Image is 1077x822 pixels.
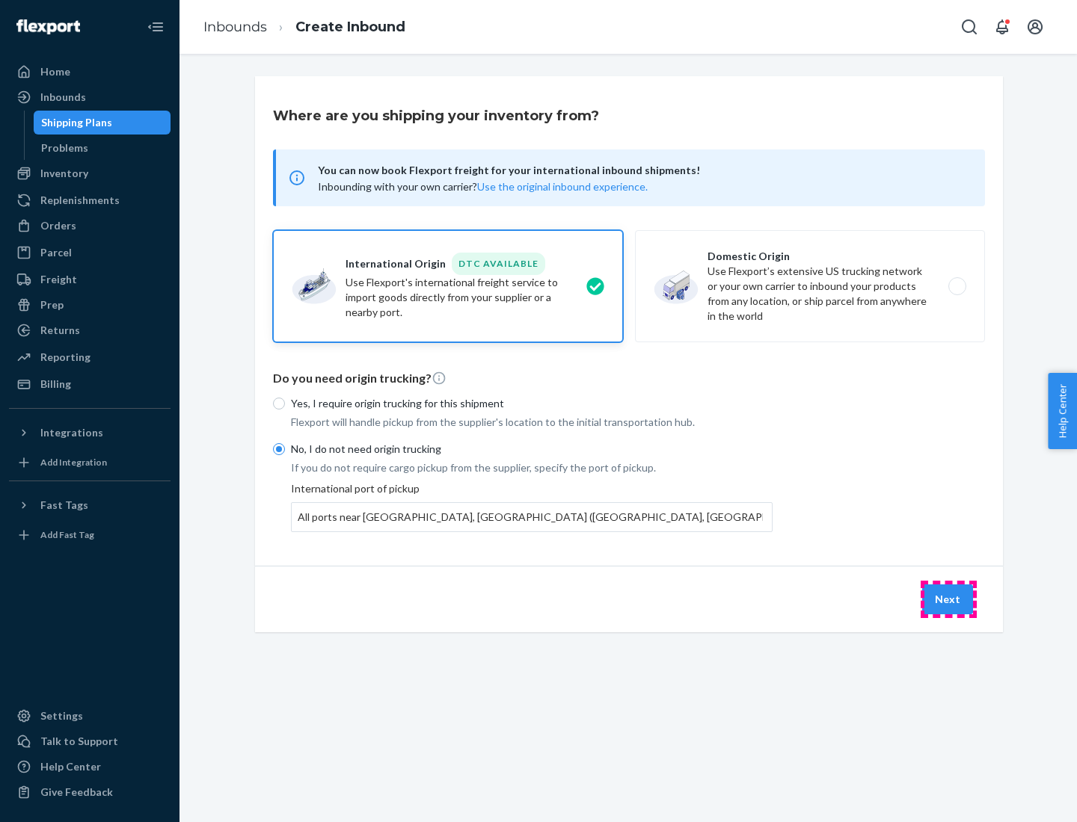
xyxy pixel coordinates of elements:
[922,584,973,614] button: Next
[9,523,171,547] a: Add Fast Tag
[40,218,76,233] div: Orders
[40,734,118,749] div: Talk to Support
[477,179,648,194] button: Use the original inbound experience.
[987,12,1017,42] button: Open notifications
[41,115,112,130] div: Shipping Plans
[954,12,984,42] button: Open Search Box
[9,268,171,291] a: Freight
[40,245,72,260] div: Parcel
[40,498,88,513] div: Fast Tags
[9,451,171,475] a: Add Integration
[273,443,285,455] input: No, I do not need origin trucking
[291,396,773,411] p: Yes, I require origin trucking for this shipment
[40,166,88,181] div: Inventory
[291,415,773,430] p: Flexport will handle pickup from the supplier's location to the initial transportation hub.
[40,708,83,723] div: Settings
[40,323,80,338] div: Returns
[40,377,71,392] div: Billing
[16,19,80,34] img: Flexport logo
[40,759,101,774] div: Help Center
[9,188,171,212] a: Replenishments
[295,19,405,35] a: Create Inbound
[9,318,171,342] a: Returns
[318,161,967,179] span: You can now book Flexport freight for your international inbound shipments!
[40,272,77,287] div: Freight
[34,136,171,160] a: Problems
[34,111,171,135] a: Shipping Plans
[40,785,113,800] div: Give Feedback
[9,214,171,238] a: Orders
[9,161,171,185] a: Inventory
[9,85,171,109] a: Inbounds
[141,12,171,42] button: Close Navigation
[40,350,90,365] div: Reporting
[9,345,171,369] a: Reporting
[9,755,171,779] a: Help Center
[9,372,171,396] a: Billing
[40,64,70,79] div: Home
[273,370,985,387] p: Do you need origin trucking?
[318,180,648,193] span: Inbounding with your own carrier?
[191,5,417,49] ol: breadcrumbs
[273,106,599,126] h3: Where are you shipping your inventory from?
[40,456,107,469] div: Add Integration
[9,704,171,728] a: Settings
[40,528,94,541] div: Add Fast Tag
[291,442,773,457] p: No, I do not need origin trucking
[9,60,171,84] a: Home
[9,729,171,753] a: Talk to Support
[9,493,171,517] button: Fast Tags
[41,140,88,155] div: Problems
[1020,12,1050,42] button: Open account menu
[40,90,86,105] div: Inbounds
[40,297,64,312] div: Prep
[9,241,171,265] a: Parcel
[9,293,171,317] a: Prep
[40,425,103,440] div: Integrations
[9,780,171,804] button: Give Feedback
[273,398,285,410] input: Yes, I require origin trucking for this shipment
[291,481,773,532] div: International port of pickup
[9,421,171,445] button: Integrations
[1048,373,1077,449] button: Help Center
[40,193,120,208] div: Replenishments
[291,460,773,475] p: If you do not require cargo pickup from the supplier, specify the port of pickup.
[203,19,267,35] a: Inbounds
